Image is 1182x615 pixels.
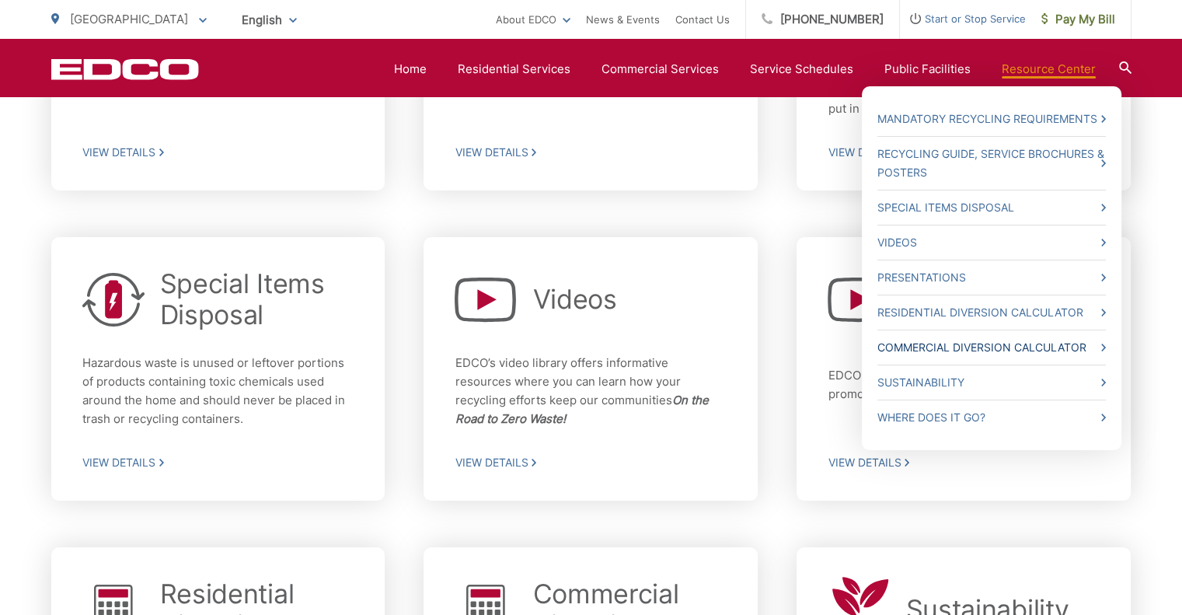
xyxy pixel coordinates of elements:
[828,366,1100,416] p: EDCO offers video presentations to help promote recycling education and outreach.
[877,408,1106,427] a: Where Does it Go?
[828,456,1100,470] span: View Details
[70,12,188,26] span: [GEOGRAPHIC_DATA]
[1041,10,1115,29] span: Pay My Bill
[51,237,385,501] a: Special Items Disposal Hazardous waste is unused or leftover portions of products containing toxi...
[877,268,1106,287] a: Presentations
[496,10,570,29] a: About EDCO
[877,110,1106,128] a: Mandatory Recycling Requirements
[675,10,730,29] a: Contact Us
[455,354,727,428] p: EDCO’s video library offers informative resources where you can learn how your recycling efforts ...
[750,60,853,79] a: Service Schedules
[601,60,719,79] a: Commercial Services
[394,60,427,79] a: Home
[797,237,1131,501] a: Presentations EDCO offers video presentations to help promote recycling education and outreach. V...
[877,338,1106,357] a: Commercial Diversion Calculator
[82,354,354,428] p: Hazardous waste is unused or leftover portions of products containing toxic chemicals used around...
[586,10,660,29] a: News & Events
[424,237,758,501] a: Videos EDCO’s video library offers informative resources where you can learn how your recycling e...
[877,145,1106,182] a: Recycling Guide, Service Brochures & Posters
[51,58,199,80] a: EDCD logo. Return to the homepage.
[455,456,727,470] span: View Details
[828,145,1100,159] span: View Details
[160,268,354,330] h2: Special Items Disposal
[877,198,1106,217] a: Special Items Disposal
[82,145,354,159] span: View Details
[230,6,309,33] span: English
[877,373,1106,392] a: Sustainability
[82,456,354,470] span: View Details
[877,233,1106,252] a: Videos
[877,303,1106,322] a: Residential Diversion Calculator
[884,60,971,79] a: Public Facilities
[1002,60,1096,79] a: Resource Center
[532,284,616,315] h2: Videos
[458,60,570,79] a: Residential Services
[455,145,727,159] span: View Details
